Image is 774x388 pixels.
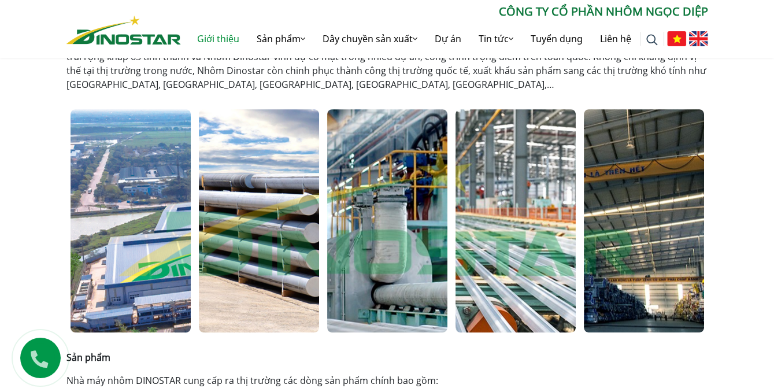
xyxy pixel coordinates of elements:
[181,3,708,20] p: CÔNG TY CỔ PHẦN NHÔM NGỌC DIỆP
[248,20,314,57] a: Sản phẩm
[66,351,110,364] strong: Sản phẩm
[66,374,708,387] p: Nhà máy nhôm DINOSTAR cung cấp ra thị trường các dòng sản phẩm chính bao gồm:
[646,34,658,46] img: search
[470,20,522,57] a: Tin tức
[314,20,426,57] a: Dây chuyền sản xuất
[66,16,181,45] img: Nhôm Dinostar
[689,31,708,46] img: English
[522,20,591,57] a: Tuyển dụng
[188,20,248,57] a: Giới thiệu
[426,20,470,57] a: Dự án
[667,31,686,46] img: Tiếng Việt
[591,20,640,57] a: Liên hệ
